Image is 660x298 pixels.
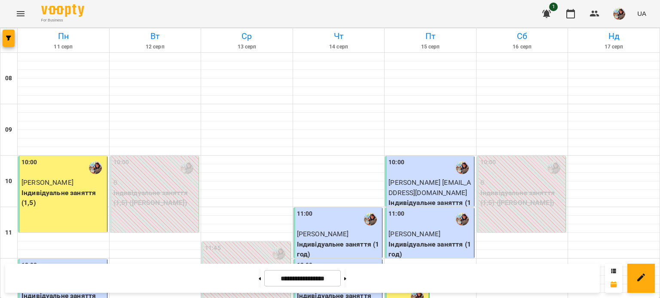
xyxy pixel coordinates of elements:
[480,158,496,167] label: 10:00
[202,43,291,51] h6: 13 серп
[5,125,12,135] h6: 09
[113,158,129,167] label: 10:00
[456,161,469,174] img: Гаврилова Інна Іванівна
[480,178,564,188] p: 0
[111,30,200,43] h6: Вт
[388,198,472,218] p: Індивідуальне заняття (1 год)
[613,8,625,20] img: 8f0a5762f3e5ee796b2308d9112ead2f.jpeg
[41,4,84,17] img: Voopty Logo
[634,6,650,21] button: UA
[10,3,31,24] button: Menu
[386,43,475,51] h6: 15 серп
[569,30,658,43] h6: Нд
[569,43,658,51] h6: 17 серп
[549,3,558,11] span: 1
[294,30,383,43] h6: Чт
[388,178,471,197] span: [PERSON_NAME] [EMAIL_ADDRESS][DOMAIN_NAME]
[113,178,197,188] p: 0
[21,158,37,167] label: 10:00
[5,177,12,186] h6: 10
[202,30,291,43] h6: Ср
[111,43,200,51] h6: 12 серп
[113,188,197,208] p: Індивідуальне заняття (1,5) ([PERSON_NAME])
[19,43,108,51] h6: 11 серп
[89,161,102,174] img: Гаврилова Інна Іванівна
[180,161,193,174] img: Гаврилова Інна Іванівна
[205,244,221,253] label: 11:45
[297,209,313,219] label: 11:00
[388,239,472,259] p: Індивідуальне заняття (1 год)
[547,161,560,174] img: Гаврилова Інна Іванівна
[41,18,84,23] span: For Business
[297,239,381,259] p: Індивідуальне заняття (1 год)
[637,9,646,18] span: UA
[19,30,108,43] h6: Пн
[5,228,12,238] h6: 11
[388,209,404,219] label: 11:00
[21,188,105,208] p: Індивідуальне заняття (1,5)
[388,158,404,167] label: 10:00
[456,213,469,226] img: Гаврилова Інна Іванівна
[388,230,440,238] span: [PERSON_NAME]
[5,74,12,83] h6: 08
[480,188,564,208] p: Індивідуальне заняття (1,5) ([PERSON_NAME])
[386,30,475,43] h6: Пт
[294,43,383,51] h6: 14 серп
[478,43,567,51] h6: 16 серп
[272,247,285,260] img: Гаврилова Інна Іванівна
[364,213,377,226] img: Гаврилова Інна Іванівна
[297,230,349,238] span: [PERSON_NAME]
[21,178,73,187] span: [PERSON_NAME]
[478,30,567,43] h6: Сб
